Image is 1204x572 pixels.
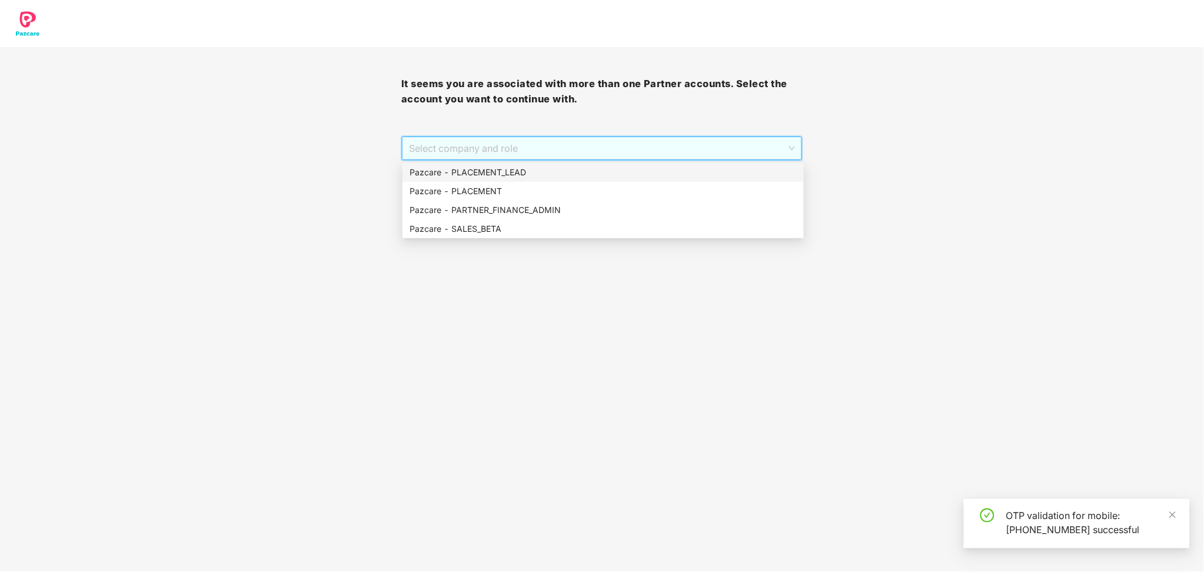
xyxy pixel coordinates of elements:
div: Pazcare - PLACEMENT_LEAD [410,166,797,179]
div: Pazcare - PLACEMENT [403,182,804,201]
div: Pazcare - PARTNER_FINANCE_ADMIN [403,201,804,220]
span: Select company and role [409,137,795,159]
div: Pazcare - PLACEMENT [410,185,797,198]
div: Pazcare - SALES_BETA [403,220,804,238]
div: OTP validation for mobile: [PHONE_NUMBER] successful [1006,508,1176,537]
div: Pazcare - PLACEMENT_LEAD [403,163,804,182]
div: Pazcare - SALES_BETA [410,222,797,235]
span: close [1169,511,1177,519]
h3: It seems you are associated with more than one Partner accounts. Select the account you want to c... [401,77,803,107]
div: Pazcare - PARTNER_FINANCE_ADMIN [410,204,797,217]
span: check-circle [980,508,995,523]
